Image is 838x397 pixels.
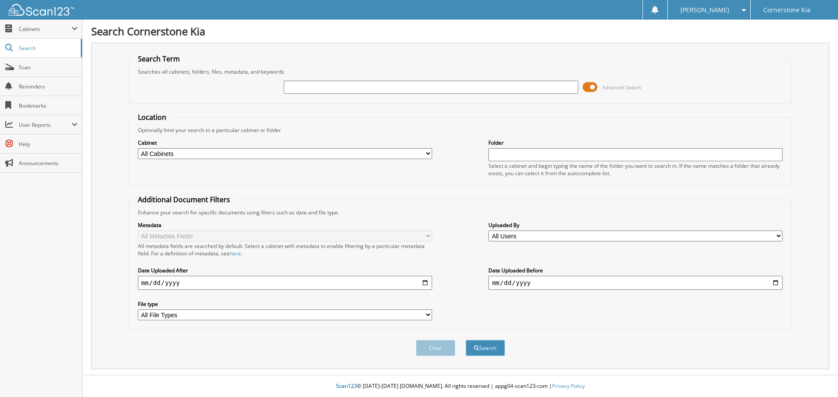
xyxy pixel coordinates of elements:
[336,382,357,390] span: Scan123
[466,340,505,356] button: Search
[19,140,78,148] span: Help
[134,126,787,134] div: Optionally limit your search to a particular cabinet or folder
[138,276,432,290] input: start
[82,376,838,397] div: © [DATE]-[DATE] [DOMAIN_NAME]. All rights reserved | appg04-scan123-com |
[19,159,78,167] span: Announcements
[138,242,432,257] div: All metadata fields are searched by default. Select a cabinet with metadata to enable filtering b...
[230,250,241,257] a: here
[680,7,729,13] span: [PERSON_NAME]
[19,25,72,33] span: Cabinets
[416,340,455,356] button: Clear
[138,139,432,146] label: Cabinet
[19,44,76,52] span: Search
[134,68,787,75] div: Searches all cabinets, folders, files, metadata, and keywords
[488,267,783,274] label: Date Uploaded Before
[488,162,783,177] div: Select a cabinet and begin typing the name of the folder you want to search in. If the name match...
[488,221,783,229] label: Uploaded By
[552,382,585,390] a: Privacy Policy
[19,121,72,129] span: User Reports
[138,300,432,308] label: File type
[134,112,171,122] legend: Location
[763,7,811,13] span: Cornerstone Kia
[794,355,838,397] iframe: Chat Widget
[488,276,783,290] input: end
[138,221,432,229] label: Metadata
[19,102,78,109] span: Bookmarks
[138,267,432,274] label: Date Uploaded After
[19,83,78,90] span: Reminders
[134,195,234,204] legend: Additional Document Filters
[602,84,641,91] span: Advanced Search
[134,54,184,64] legend: Search Term
[9,4,74,16] img: scan123-logo-white.svg
[19,64,78,71] span: Scan
[488,139,783,146] label: Folder
[91,24,829,38] h1: Search Cornerstone Kia
[134,209,787,216] div: Enhance your search for specific documents using filters such as date and file type.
